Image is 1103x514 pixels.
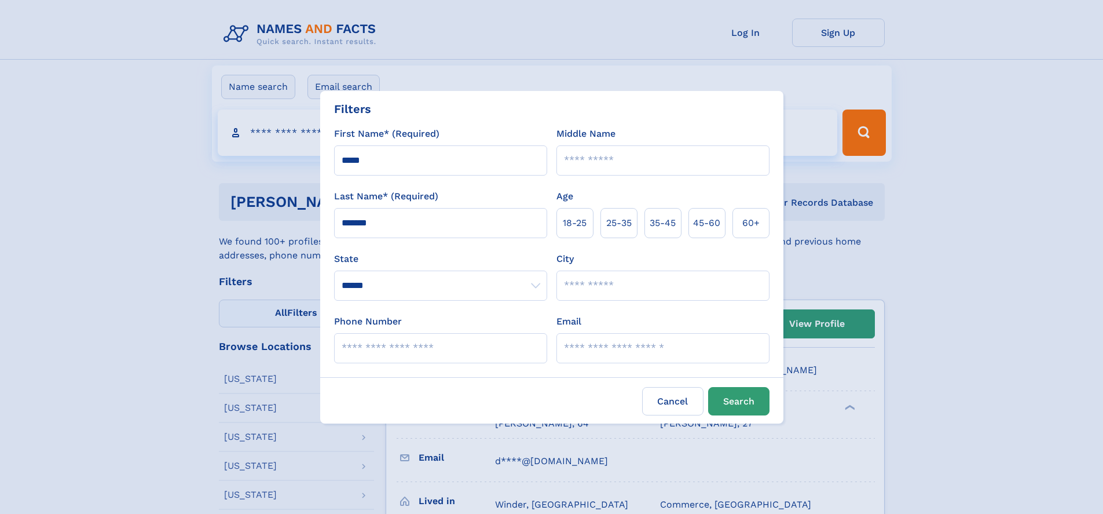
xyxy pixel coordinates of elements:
label: City [556,252,574,266]
label: Middle Name [556,127,615,141]
label: Cancel [642,387,703,415]
button: Search [708,387,769,415]
span: 25‑35 [606,216,632,230]
label: First Name* (Required) [334,127,439,141]
label: Phone Number [334,315,402,329]
label: State [334,252,547,266]
span: 45‑60 [693,216,720,230]
label: Email [556,315,581,329]
span: 18‑25 [563,216,587,230]
span: 60+ [742,216,760,230]
label: Age [556,189,573,203]
div: Filters [334,100,371,118]
span: 35‑45 [650,216,676,230]
label: Last Name* (Required) [334,189,438,203]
